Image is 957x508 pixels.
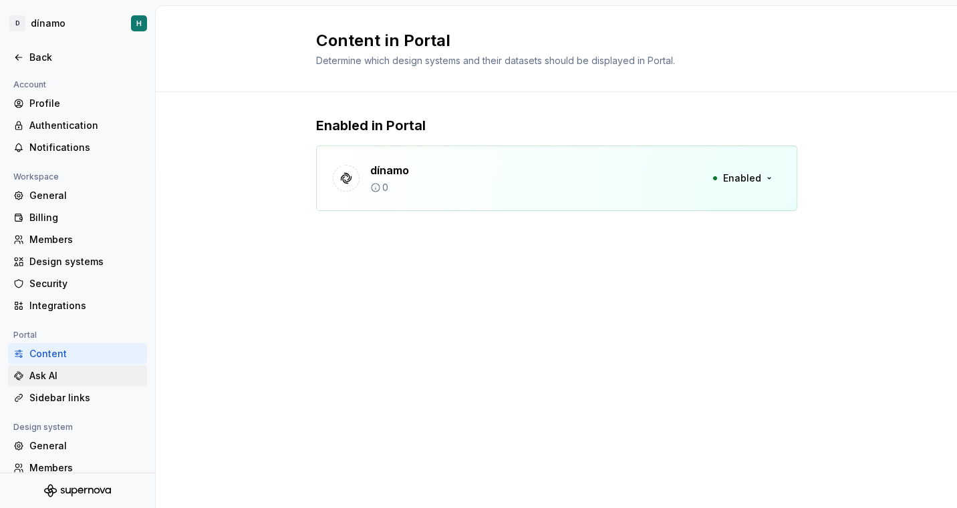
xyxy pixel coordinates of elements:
div: Security [29,277,142,290]
span: Enabled [723,172,761,185]
div: Content [29,347,142,360]
a: Authentication [8,115,147,136]
div: Workspace [8,169,64,185]
a: Ask AI [8,365,147,387]
div: Authentication [29,119,142,132]
div: Integrations [29,299,142,312]
div: Notifications [29,141,142,154]
span: Determine which design systems and their datasets should be displayed in Portal. [316,55,675,66]
div: D [9,15,25,31]
p: dínamo [370,162,409,178]
p: 0 [382,181,388,194]
a: Members [8,457,147,479]
button: DdínamoH [3,9,152,38]
div: Billing [29,211,142,224]
svg: Supernova Logo [44,484,111,497]
a: Content [8,343,147,364]
a: Security [8,273,147,294]
div: Design systems [29,255,142,268]
a: Integrations [8,295,147,316]
a: Notifications [8,137,147,158]
h2: Content in Portal [316,30,781,51]
a: Profile [8,93,147,114]
button: Enabled [704,166,781,190]
div: dínamo [31,17,65,30]
div: Design system [8,419,78,435]
a: Back [8,47,147,68]
a: Design systems [8,251,147,272]
div: Account [8,77,51,93]
div: General [29,189,142,202]
a: General [8,435,147,457]
div: Back [29,51,142,64]
div: Portal [8,327,42,343]
a: Sidebar links [8,387,147,409]
div: Sidebar links [29,391,142,405]
a: Members [8,229,147,250]
div: Ask AI [29,369,142,383]
div: Profile [29,97,142,110]
div: H [136,18,142,29]
a: Billing [8,207,147,228]
a: General [8,185,147,206]
div: General [29,439,142,453]
p: Enabled in Portal [316,116,797,135]
div: Members [29,233,142,246]
div: Members [29,461,142,475]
